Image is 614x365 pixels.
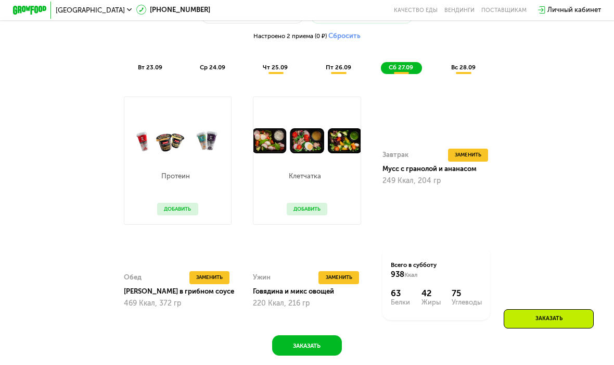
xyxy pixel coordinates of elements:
p: Клетчатка [287,173,323,179]
span: Ккал [404,271,418,278]
div: 63 [391,288,410,299]
button: Добавить [287,203,327,216]
div: поставщикам [481,7,527,14]
button: Сбросить [328,32,361,40]
span: Заменить [326,335,352,343]
a: Качество еды [394,7,438,14]
div: Мусс с гранолой и ананасом [382,202,497,210]
div: Говядина и микс овощей [253,349,368,357]
button: Заменить [189,333,229,346]
span: сб 27.09 [389,64,413,71]
div: Обед [124,333,142,346]
span: Настроено 2 приема (0 ₽) [253,33,327,39]
span: чт 25.09 [263,64,288,71]
span: пт 26.09 [326,64,351,71]
div: Углеводы [452,299,482,306]
span: Заменить [196,335,223,343]
div: Завтрак [382,186,408,199]
a: Вендинги [444,7,475,14]
span: ср 24.09 [200,64,225,71]
span: вт 23.09 [138,64,162,71]
div: Личный кабинет [547,5,601,15]
div: Белки [391,299,410,306]
button: Заменить [448,186,488,199]
div: Всего в субботу [391,261,482,279]
div: Ужин [253,333,271,346]
span: вс 28.09 [451,64,476,71]
div: 75 [452,288,482,299]
span: Заменить [455,188,481,196]
div: 42 [421,288,441,299]
div: [PERSON_NAME] в грибном соусе [124,349,239,357]
a: [PHONE_NUMBER] [136,5,210,15]
p: Протеин [157,173,194,179]
div: Заказать [504,309,594,328]
span: 938 [391,270,404,279]
button: Добавить [157,203,198,216]
div: Жиры [421,299,441,306]
span: [GEOGRAPHIC_DATA] [56,7,125,14]
div: 249 Ккал, 204 гр [382,214,491,222]
button: Заменить [318,333,359,346]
